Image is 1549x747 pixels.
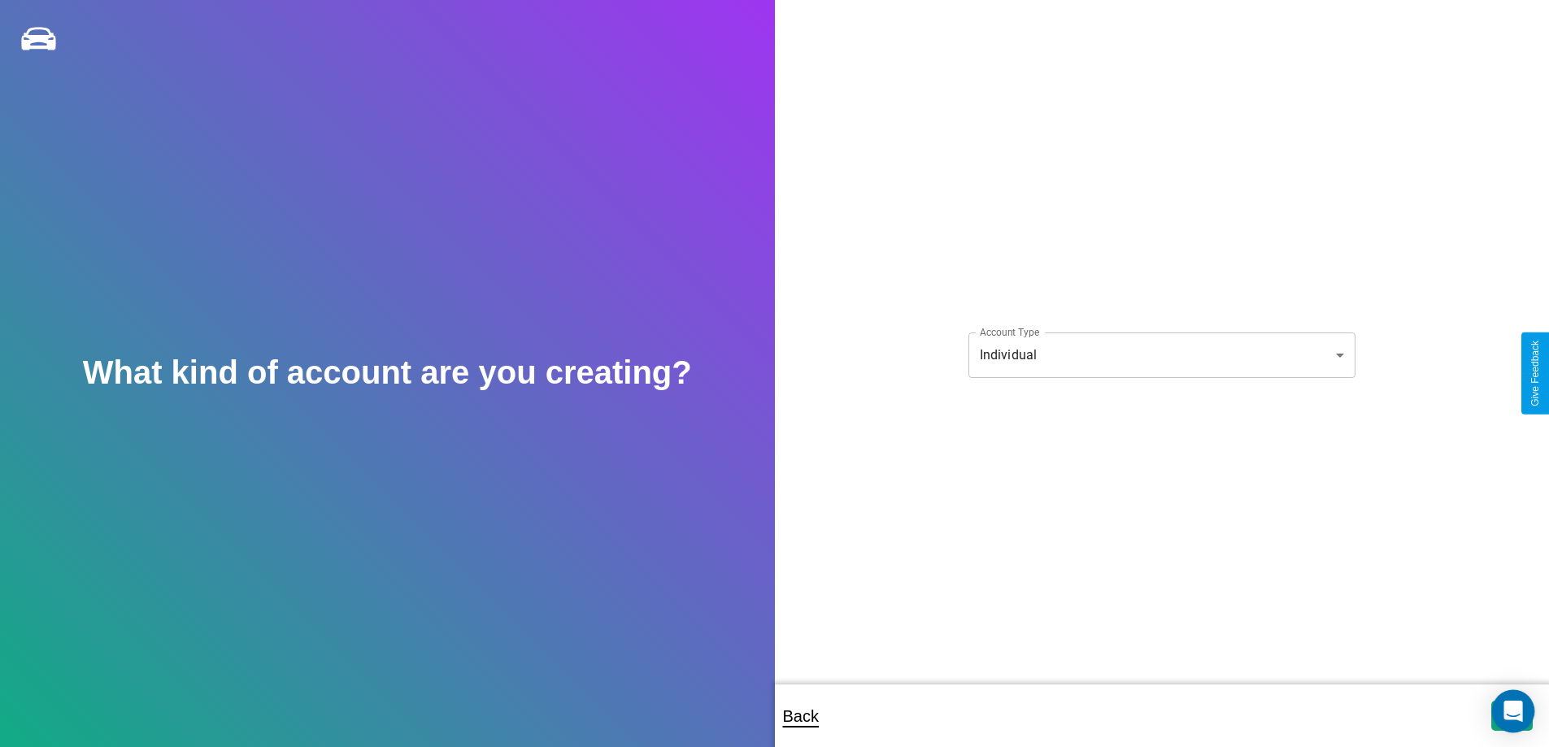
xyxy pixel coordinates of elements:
div: Open Intercom Messenger [1492,690,1535,733]
h2: What kind of account are you creating? [83,354,692,391]
p: Back [783,701,819,731]
label: Account Type [980,325,1039,339]
div: Individual [968,332,1355,378]
div: Give Feedback [1529,341,1541,406]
